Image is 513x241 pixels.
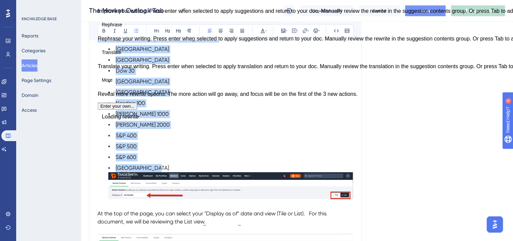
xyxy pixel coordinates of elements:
[22,59,37,72] button: Articles
[22,30,38,42] button: Reports
[22,89,38,101] button: Domain
[47,3,49,9] div: 4
[22,104,37,116] button: Access
[89,6,177,15] input: Article Name
[22,16,57,22] div: KNOWLEDGE BASE
[97,210,328,225] span: At the top of the page, you can select your "Display as of" date and view (Tile or List). For thi...
[16,2,42,10] span: Need Help?
[22,45,46,57] button: Categories
[485,214,505,235] iframe: UserGuiding AI Assistant Launcher
[22,74,51,86] button: Page Settings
